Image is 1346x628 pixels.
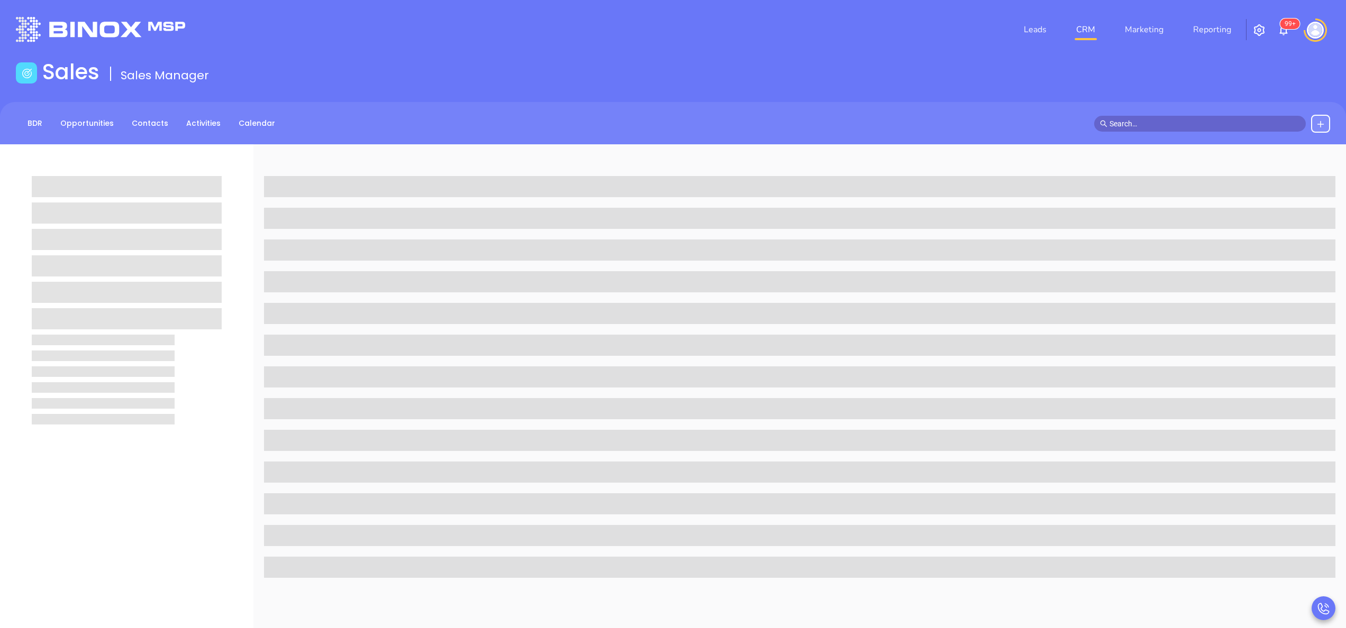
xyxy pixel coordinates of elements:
[54,115,120,132] a: Opportunities
[1253,24,1266,36] img: iconSetting
[180,115,227,132] a: Activities
[1280,19,1300,29] sup: 100
[1020,19,1051,40] a: Leads
[125,115,175,132] a: Contacts
[1307,22,1324,39] img: user
[42,59,99,85] h1: Sales
[1109,118,1300,130] input: Search…
[1100,120,1107,127] span: search
[16,17,185,42] img: logo
[1277,24,1290,36] img: iconNotification
[121,67,209,84] span: Sales Manager
[1121,19,1168,40] a: Marketing
[1072,19,1099,40] a: CRM
[21,115,49,132] a: BDR
[1189,19,1235,40] a: Reporting
[232,115,281,132] a: Calendar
